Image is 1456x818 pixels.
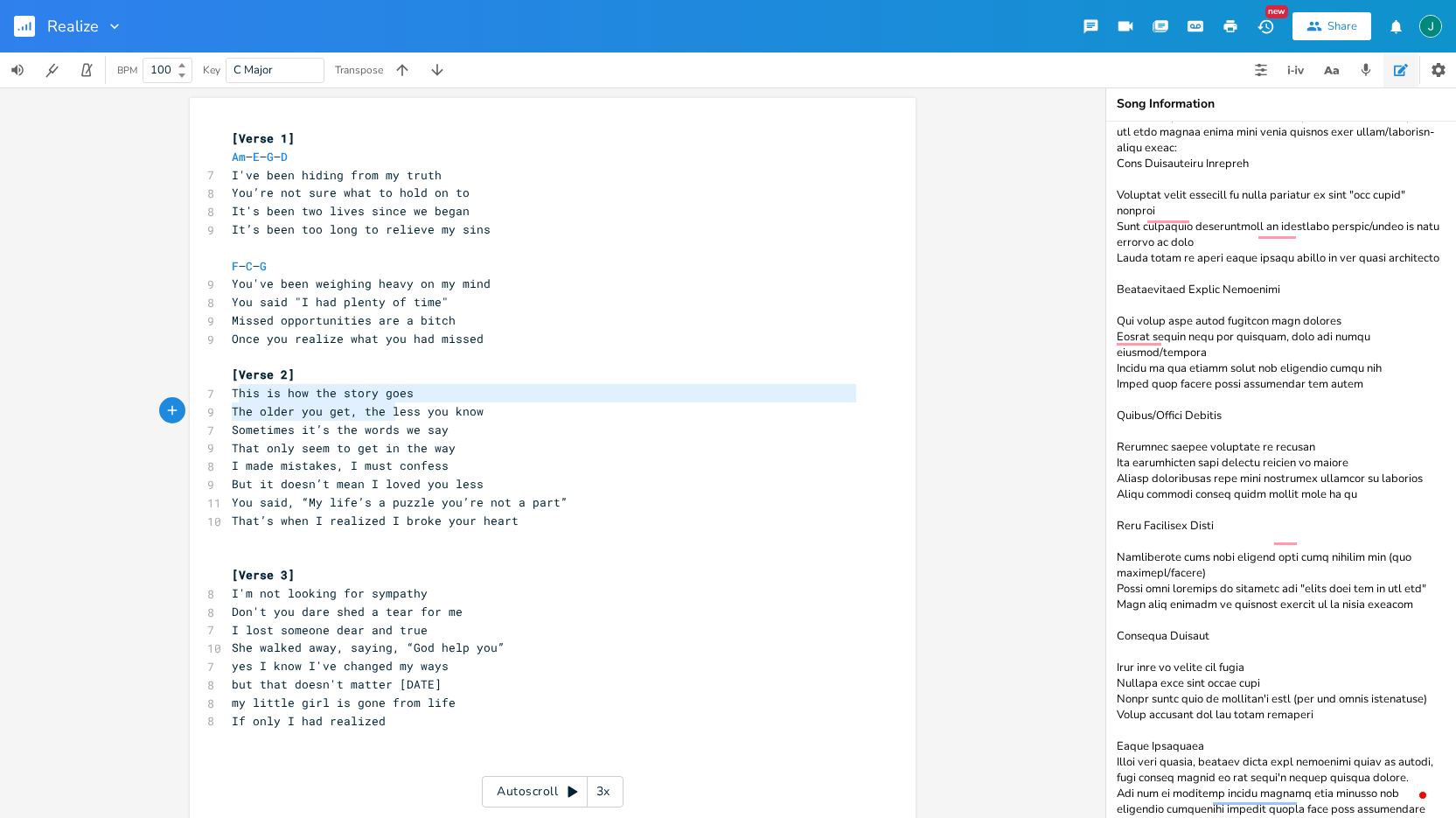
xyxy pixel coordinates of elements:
div: Transpose [335,65,383,75]
span: Once you realize what you had missed [232,331,484,346]
span: I lost someone dear and true [232,622,428,638]
span: If only I had realized [232,713,386,729]
span: You’re not sure what to hold on to [232,185,470,200]
span: – – – [232,149,288,164]
span: But it doesn’t mean I loved you less [232,476,484,492]
div: BPM [117,66,137,75]
span: You've been weighing heavy on my mind [232,276,491,291]
span: I've been hiding from my truth [232,167,442,183]
span: – – [232,258,267,274]
span: I made mistakes, I must confess [232,458,449,473]
div: New [1265,5,1288,18]
span: Am [232,149,246,164]
span: [Verse 3] [232,567,295,583]
span: C Major [233,62,273,78]
span: Don't you dare shed a tear for me [232,604,463,619]
span: but that doesn't matter [DATE] [232,676,442,692]
span: You said, “My life’s a puzzle you’re not a part” [232,494,568,510]
span: my little girl is gone from life [232,695,456,710]
span: Sometimes it’s the words we say [232,422,449,437]
span: [Verse 1] [232,130,295,146]
span: yes I know I've changed my ways [232,658,449,674]
span: The older you get, the less you know [232,403,484,419]
div: 3x [588,776,619,808]
span: Realize [47,18,99,34]
span: I'm not looking for sympathy [232,585,428,601]
img: Jim Rudolf [1419,15,1442,38]
span: It's been two lives since we began [232,203,470,219]
button: New [1248,10,1283,42]
span: D [281,149,288,164]
span: C [246,258,253,274]
span: You said "I had plenty of time" [232,294,449,310]
span: [Verse 2] [232,367,295,382]
button: Share [1292,12,1371,40]
div: Song Information [1117,98,1446,110]
div: Share [1327,18,1357,34]
span: This is how the story goes [232,385,414,401]
span: That’s when I realized I broke your heart [232,513,519,528]
textarea: To enrich screen reader interactions, please activate Accessibility in Grammarly extension settings [1106,122,1456,818]
span: It’s been too long to relieve my sins [232,221,491,237]
span: G [260,258,267,274]
div: Autoscroll [482,776,624,808]
span: Missed opportunities are a bitch [232,312,456,328]
span: F [232,258,239,274]
span: That only seem to get in the way [232,440,456,456]
span: G [267,149,274,164]
span: She walked away, saying, “God help you” [232,640,505,655]
span: E [253,149,260,164]
div: Key [203,65,220,75]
